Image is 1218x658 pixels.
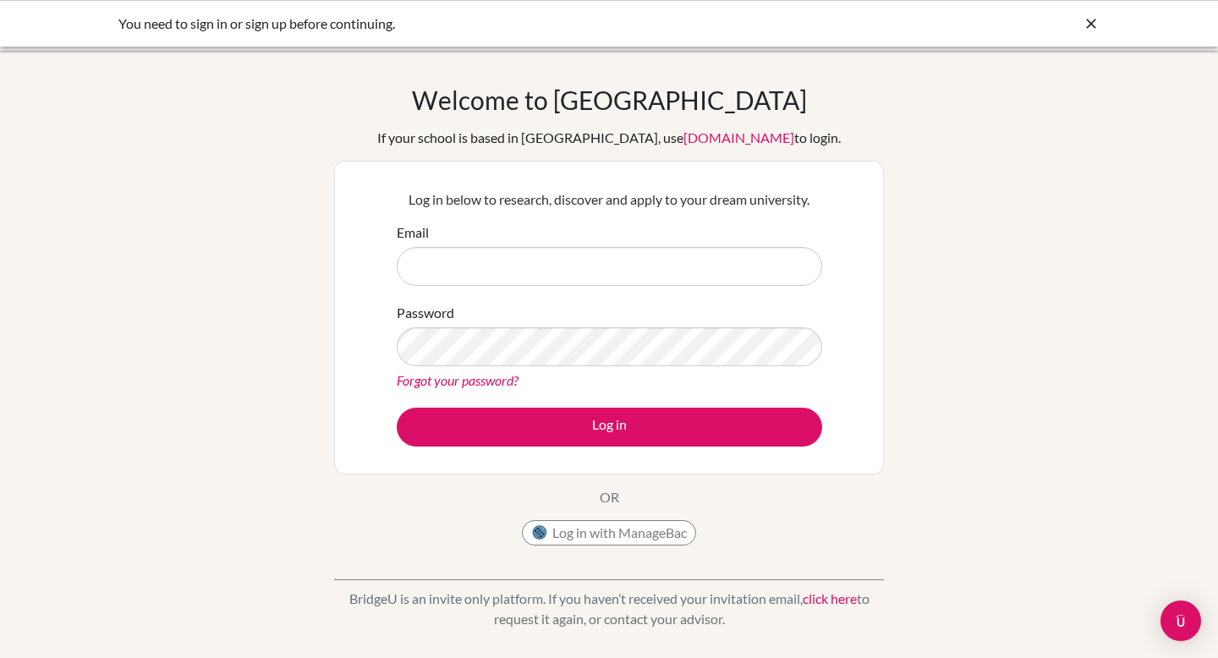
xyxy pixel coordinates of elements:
[397,303,454,323] label: Password
[334,589,884,629] p: BridgeU is an invite only platform. If you haven’t received your invitation email, to request it ...
[803,590,857,606] a: click here
[397,222,429,243] label: Email
[397,408,822,447] button: Log in
[522,520,696,546] button: Log in with ManageBac
[397,372,518,388] a: Forgot your password?
[600,487,619,507] p: OR
[118,14,846,34] div: You need to sign in or sign up before continuing.
[377,128,841,148] div: If your school is based in [GEOGRAPHIC_DATA], use to login.
[683,129,794,145] a: [DOMAIN_NAME]
[397,189,822,210] p: Log in below to research, discover and apply to your dream university.
[412,85,807,115] h1: Welcome to [GEOGRAPHIC_DATA]
[1160,600,1201,641] div: Open Intercom Messenger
